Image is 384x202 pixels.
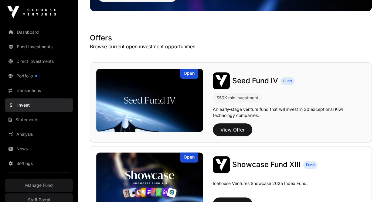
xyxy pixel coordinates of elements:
[283,79,292,84] span: Fund
[213,123,252,136] button: View Offer
[5,69,73,83] a: Portfolio
[5,40,73,53] a: Fund Investments
[5,157,73,170] a: Settings
[354,173,384,202] iframe: Chat Widget
[5,84,73,97] a: Transactions
[96,69,203,132] img: Seed Fund IV
[232,160,301,169] a: Showcase Fund XIII
[180,152,198,163] div: Open
[7,6,56,18] img: Icehouse Ventures Logo
[5,142,73,156] a: News
[96,69,203,132] a: Seed Fund IVOpen
[213,72,230,89] img: Seed Fund IV
[180,69,198,79] div: Open
[5,55,73,68] a: Direct Investments
[90,33,372,43] h1: Offers
[5,179,73,192] a: Manage Fund
[5,26,73,39] a: Dashboard
[5,128,73,141] a: Analysis
[213,106,365,118] p: An early-stage venture fund that will invest in 30 exceptional Kiwi technology companies.
[90,43,372,50] p: Browse current open investment opportunities.
[5,113,73,126] a: Statements
[232,76,278,86] a: Seed Fund IV
[216,94,258,101] div: $50K min investment
[213,93,262,103] div: $50K min investment
[306,163,314,167] span: Fund
[5,98,73,112] a: Invest
[213,180,308,187] p: Icehouse Ventures Showcase 2025 Index Fund.
[232,160,301,169] span: Showcase Fund XIII
[213,156,230,173] img: Showcase Fund XIII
